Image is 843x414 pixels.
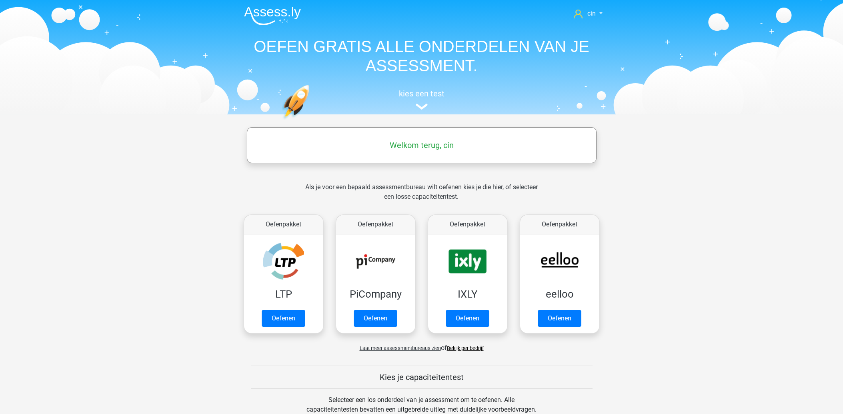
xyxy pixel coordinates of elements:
[360,345,441,351] span: Laat meer assessmentbureaus zien
[251,140,593,150] h5: Welkom terug, cin
[447,345,484,351] a: Bekijk per bedrijf
[238,337,606,353] div: of
[238,89,606,98] h5: kies een test
[244,6,301,25] img: Assessly
[446,310,489,327] a: Oefenen
[238,37,606,75] h1: OEFEN GRATIS ALLE ONDERDELEN VAN JE ASSESSMENT.
[538,310,581,327] a: Oefenen
[262,310,305,327] a: Oefenen
[587,10,596,17] span: cin
[251,372,593,382] h5: Kies je capaciteitentest
[282,85,340,157] img: oefenen
[416,104,428,110] img: assessment
[299,182,544,211] div: Als je voor een bepaald assessmentbureau wilt oefenen kies je die hier, of selecteer een losse ca...
[354,310,397,327] a: Oefenen
[571,9,605,18] a: cin
[238,89,606,110] a: kies een test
